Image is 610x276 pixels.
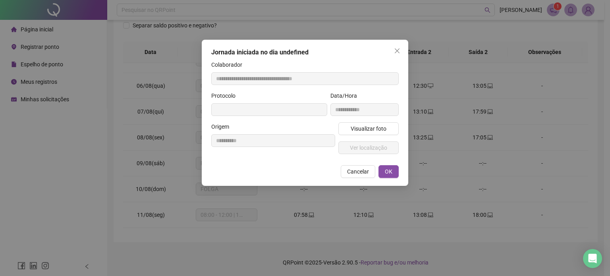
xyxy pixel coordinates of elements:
[211,91,241,100] label: Protocolo
[385,167,392,176] span: OK
[338,122,399,135] button: Visualizar foto
[394,48,400,54] span: close
[351,124,386,133] span: Visualizar foto
[583,249,602,268] div: Open Intercom Messenger
[211,60,247,69] label: Colaborador
[341,165,375,178] button: Cancelar
[378,165,399,178] button: OK
[211,122,234,131] label: Origem
[330,91,362,100] label: Data/Hora
[347,167,369,176] span: Cancelar
[338,141,399,154] button: Ver localização
[391,44,403,57] button: Close
[211,48,399,57] div: Jornada iniciada no dia undefined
